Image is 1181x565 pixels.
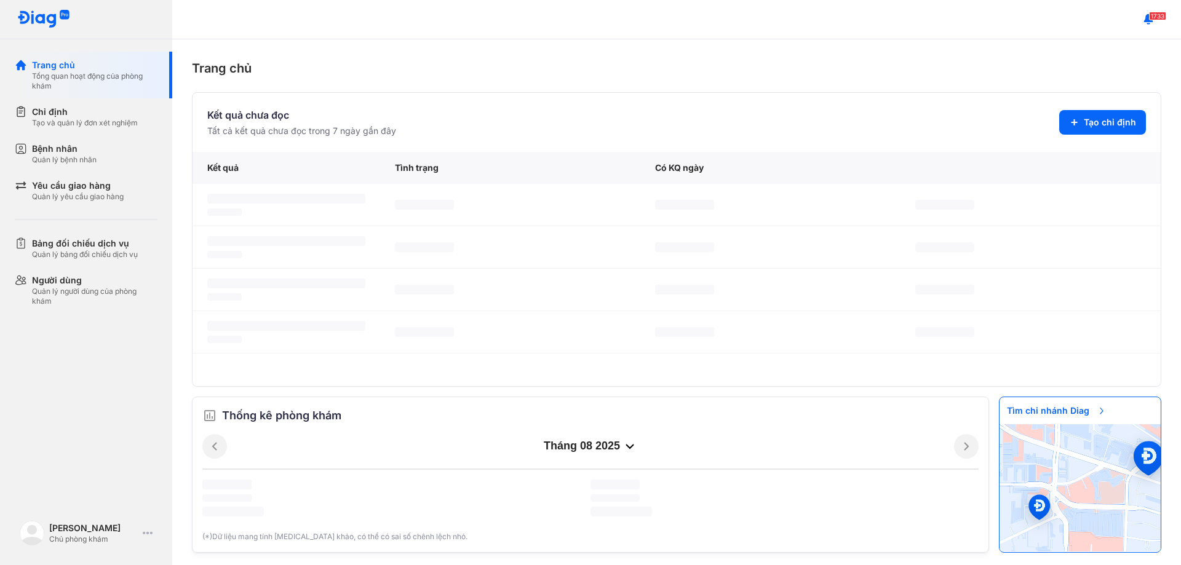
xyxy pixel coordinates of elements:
[207,108,396,122] div: Kết quả chưa đọc
[207,321,365,331] span: ‌
[193,152,380,184] div: Kết quả
[202,408,217,423] img: order.5a6da16c.svg
[207,125,396,137] div: Tất cả kết quả chưa đọc trong 7 ngày gần đây
[590,480,640,489] span: ‌
[202,494,252,502] span: ‌
[395,327,454,337] span: ‌
[192,59,1161,77] div: Trang chủ
[32,155,97,165] div: Quản lý bệnh nhân
[207,236,365,246] span: ‌
[32,143,97,155] div: Bệnh nhân
[49,534,138,544] div: Chủ phòng khám
[915,327,974,337] span: ‌
[222,407,341,424] span: Thống kê phòng khám
[32,106,138,118] div: Chỉ định
[1084,116,1136,128] span: Tạo chỉ định
[207,293,242,301] span: ‌
[20,521,44,545] img: logo
[32,71,157,91] div: Tổng quan hoạt động của phòng khám
[640,152,901,184] div: Có KQ ngày
[590,507,652,516] span: ‌
[915,285,974,294] span: ‌
[32,59,157,71] div: Trang chủ
[202,531,979,542] div: (*)Dữ liệu mang tính [MEDICAL_DATA] khảo, có thể có sai số chênh lệch nhỏ.
[32,274,157,286] div: Người dùng
[32,286,157,306] div: Quản lý người dùng của phòng khám
[395,200,454,210] span: ‌
[32,192,124,202] div: Quản lý yêu cầu giao hàng
[32,180,124,192] div: Yêu cầu giao hàng
[49,522,138,534] div: [PERSON_NAME]
[655,285,714,294] span: ‌
[207,194,365,203] span: ‌
[655,327,714,337] span: ‌
[202,507,264,516] span: ‌
[17,10,70,29] img: logo
[207,279,365,288] span: ‌
[915,200,974,210] span: ‌
[590,494,640,502] span: ‌
[207,208,242,216] span: ‌
[32,237,138,250] div: Bảng đối chiếu dịch vụ
[655,242,714,252] span: ‌
[227,439,954,454] div: tháng 08 2025
[32,118,138,128] div: Tạo và quản lý đơn xét nghiệm
[1000,397,1114,424] span: Tìm chi nhánh Diag
[395,242,454,252] span: ‌
[655,200,714,210] span: ‌
[207,336,242,343] span: ‌
[380,152,640,184] div: Tình trạng
[1149,12,1166,20] span: 1733
[202,480,252,489] span: ‌
[1059,110,1146,135] button: Tạo chỉ định
[915,242,974,252] span: ‌
[32,250,138,259] div: Quản lý bảng đối chiếu dịch vụ
[207,251,242,258] span: ‌
[395,285,454,294] span: ‌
